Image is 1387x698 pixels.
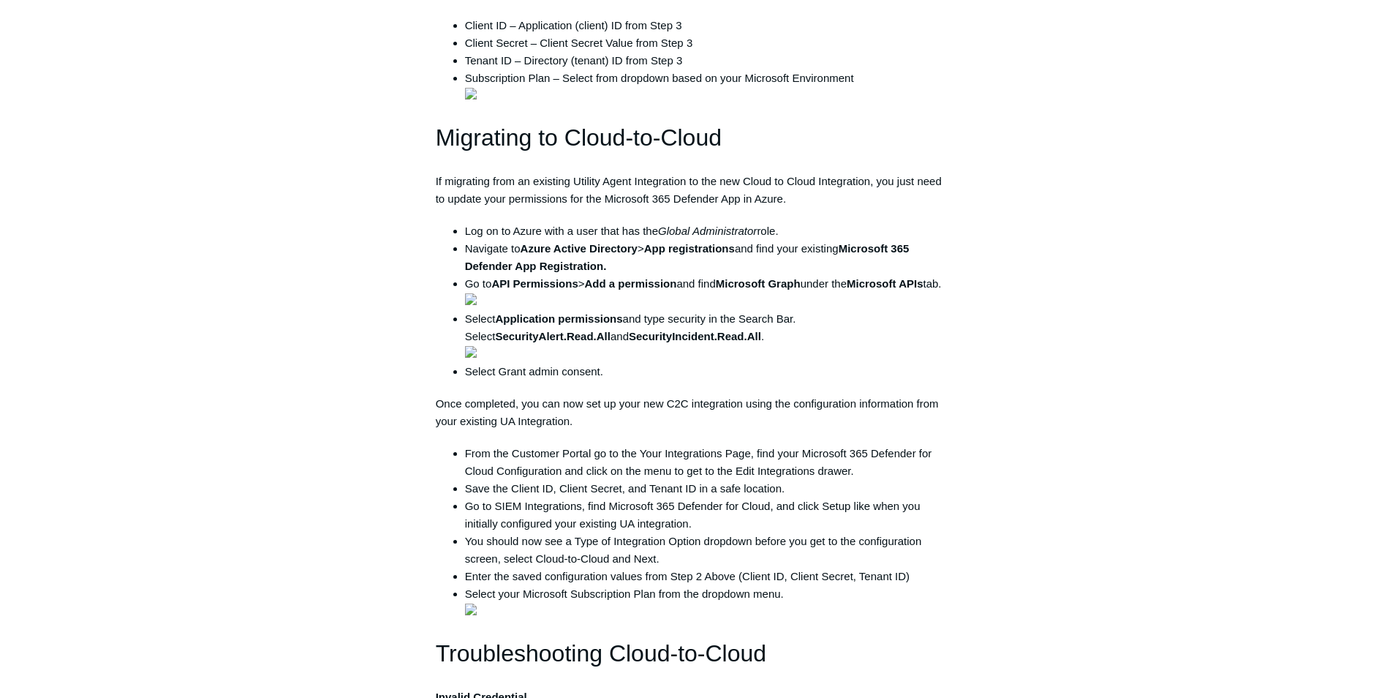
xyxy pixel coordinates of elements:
[465,585,952,620] li: Select your Microsoft Subscription Plan from the dropdown menu.
[465,363,952,380] li: Select Grant admin consent.
[465,480,952,498] li: Save the Client ID, Client Secret, and Tenant ID in a safe location.
[465,70,952,105] li: Subscription Plan – Select from dropdown based on your Microsoft Environment
[436,635,952,672] h1: Troubleshooting Cloud-to-Cloud
[465,346,477,358] img: 31284083890835
[847,277,923,290] strong: Microsoft APIs
[465,88,477,100] img: 31283652752787
[465,222,952,240] li: Log on to Azure with a user that has the role.
[644,242,735,255] strong: App registrations
[465,498,952,533] li: Go to SIEM Integrations, find Microsoft 365 Defender for Cloud, and click Setup like when you ini...
[436,173,952,208] p: If migrating from an existing Utility Agent Integration to the new Cloud to Cloud Integration, yo...
[465,34,952,52] li: Client Secret – Client Secret Value from Step 3
[495,312,622,325] strong: Application permissions
[716,277,801,290] strong: Microsoft Graph
[465,242,910,272] strong: Microsoft 365 Defender App Registration.
[465,310,952,363] li: Select and type security in the Search Bar. Select and .
[491,277,578,290] strong: API Permissions
[465,533,952,568] li: You should now see a Type of Integration Option dropdown before you get to the configuration scre...
[585,277,677,290] strong: Add a permission
[465,293,477,305] img: 31284083883411
[629,330,761,342] strong: SecurityIncident.Read.All
[465,240,952,275] li: Navigate to > and find your existing
[436,395,952,430] p: Once completed, you can now set up your new C2C integration using the configuration information f...
[465,445,952,480] li: From the Customer Portal go to the Your Integrations Page, find your Microsoft 365 Defender for C...
[465,52,952,70] li: Tenant ID – Directory (tenant) ID from Step 3
[465,568,952,585] li: Enter the saved configuration values from Step 2 Above (Client ID, Client Secret, Tenant ID)
[465,604,477,615] img: 31284083894803
[465,275,952,310] li: Go to > and find under the tab.
[521,242,638,255] strong: Azure Active Directory
[495,330,611,342] strong: SecurityAlert.Read.All
[658,225,757,237] em: Global Administrator
[436,119,952,157] h1: Migrating to Cloud-to-Cloud
[465,17,952,34] li: Client ID – Application (client) ID from Step 3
